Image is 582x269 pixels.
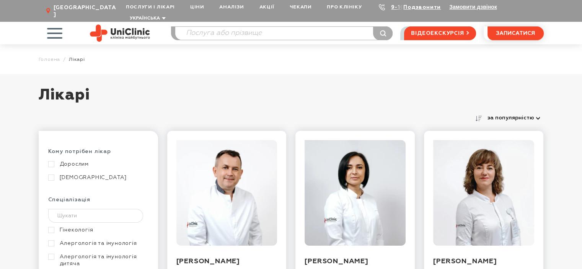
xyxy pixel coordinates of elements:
button: за популярністю [484,112,544,123]
span: записатися [496,31,535,36]
input: Шукати [48,209,143,223]
h1: Лікарі [39,86,544,112]
div: Спеціалізація [48,196,148,209]
div: Кому потрібен лікар [48,148,148,161]
span: відеоекскурсія [411,27,464,40]
a: 9-103 [391,5,408,10]
img: Uniclinic [90,24,150,42]
a: Алергологія та імунологія [48,240,147,247]
a: Дорослим [48,161,147,168]
span: Українська [130,16,160,21]
input: Послуга або прізвище [175,27,393,40]
a: відеоекскурсія [404,26,476,40]
a: [DEMOGRAPHIC_DATA] [48,174,147,181]
a: Подзвонити [403,5,441,10]
a: [PERSON_NAME] [305,258,368,265]
img: Захарчук Олександр Валентинович [176,140,277,246]
button: Українська [128,16,166,21]
button: записатися [487,26,544,40]
img: Смирнова Дар'я Олександрівна [305,140,406,246]
a: [PERSON_NAME] [176,258,240,265]
a: Головна [39,57,60,62]
button: Замовити дзвінок [449,4,497,10]
span: Лікарі [69,57,85,62]
a: Гінекологія [48,227,147,233]
a: [PERSON_NAME] [433,258,497,265]
span: [GEOGRAPHIC_DATA] [53,4,118,18]
img: Назарова Інна Леонідівна [433,140,534,246]
a: Алергологія та імунологія дитяча [48,253,147,267]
